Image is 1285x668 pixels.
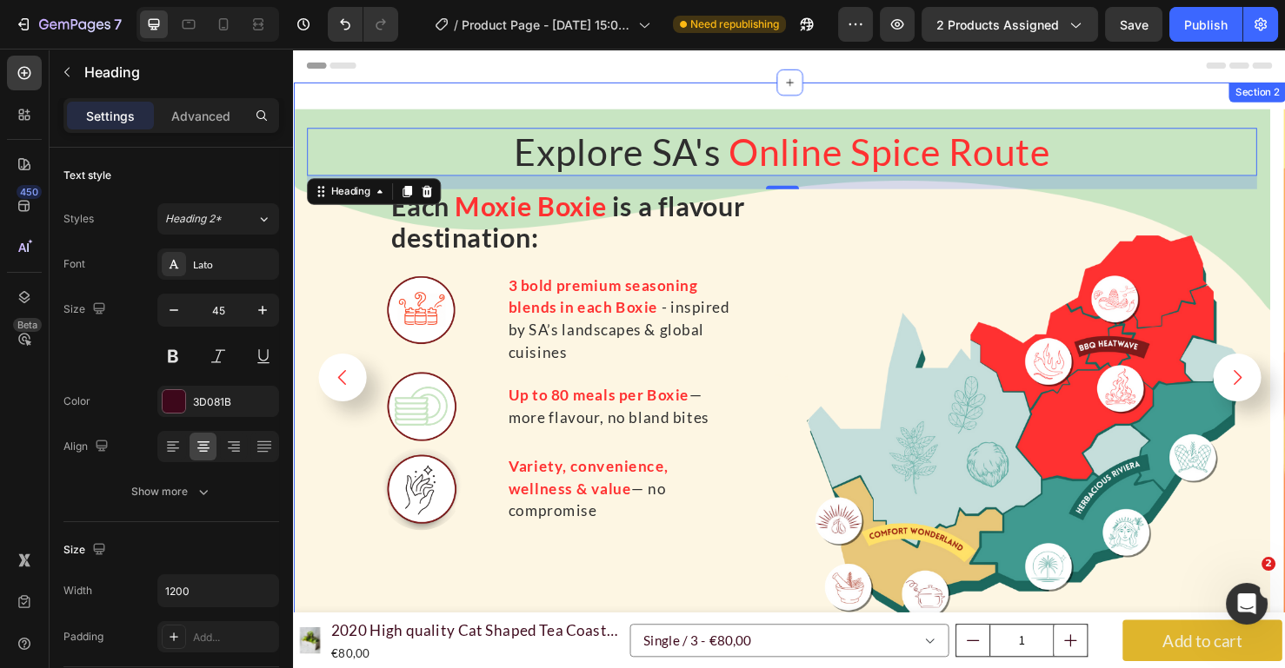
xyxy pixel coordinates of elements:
[1262,557,1275,571] span: 2
[103,149,474,215] strong: is a flavour destination:
[872,600,1040,644] button: Add to cart
[936,16,1059,34] span: 2 products assigned
[38,625,347,646] div: €80,00
[90,333,177,420] img: Icon of stacked plates representing up to eighty meals per Moxie Boxie
[26,321,77,371] button: Carousel Back Arrow
[84,62,272,83] p: Heading
[63,394,90,409] div: Color
[90,420,177,506] img: Icon of hand with sparkle representing flavour variety convenience and wellness
[193,257,275,273] div: Lato
[225,354,436,397] span: — more flavour, no bland bites
[13,318,42,332] div: Beta
[63,256,85,272] div: Font
[63,539,110,562] div: Size
[114,14,122,35] p: 7
[231,85,449,132] span: Explore SA's
[171,107,230,125] p: Advanced
[63,211,94,227] div: Styles
[158,575,278,606] input: Auto
[1120,17,1149,32] span: Save
[697,605,732,638] button: decrement
[165,211,222,227] span: Heading 2*
[38,598,347,625] h1: 2020 High quality Cat Shaped Tea Coaster Cup Holder Mat Coffee Drinks Drink Silicon Coaster Cup P...
[90,232,177,319] img: Icon of three spice jars symbolising three premium blends per Moxie Boxie
[63,583,92,599] div: Width
[225,354,416,374] strong: Up to 80 meals per Boxie
[17,185,42,199] div: 450
[462,16,631,34] span: Product Page - [DATE] 15:06:31
[63,298,110,321] div: Size
[293,49,1285,668] iframe: Design area
[225,239,424,281] strong: 3 bold premium seasoning blends in each Boxie
[328,7,398,42] div: Undo/Redo
[457,85,796,132] span: Online Spice Route
[63,629,103,645] div: Padding
[987,38,1040,54] div: Section 2
[732,605,800,638] input: quantity
[63,168,111,183] div: Text style
[1169,7,1242,42] button: Publish
[914,611,997,633] div: Add to cart
[7,7,130,42] button: 7
[922,7,1098,42] button: 2 products assigned
[131,483,212,500] div: Show more
[193,394,275,410] div: 3D081B
[86,107,135,125] p: Settings
[1184,16,1228,34] div: Publish
[454,16,458,34] span: /
[103,149,163,182] strong: Each
[170,149,330,182] strong: Moxie Boxie
[63,435,112,459] div: Align
[967,321,1017,371] button: Carousel Next Arrow
[690,17,779,32] span: Need republishing
[225,429,394,472] strong: Variety, convenience, wellness & value
[800,605,835,638] button: increment
[521,148,1014,640] img: Illustrated map of South Africa showing Moxie Boxie flavour destinations
[63,476,279,507] button: Show more
[1105,7,1162,42] button: Save
[1226,583,1268,625] iframe: Intercom live chat
[157,203,279,235] button: Heading 2*
[193,630,275,645] div: Add...
[225,262,458,328] span: - inspired by SA’s landscapes & global cuisines
[36,142,83,158] div: Heading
